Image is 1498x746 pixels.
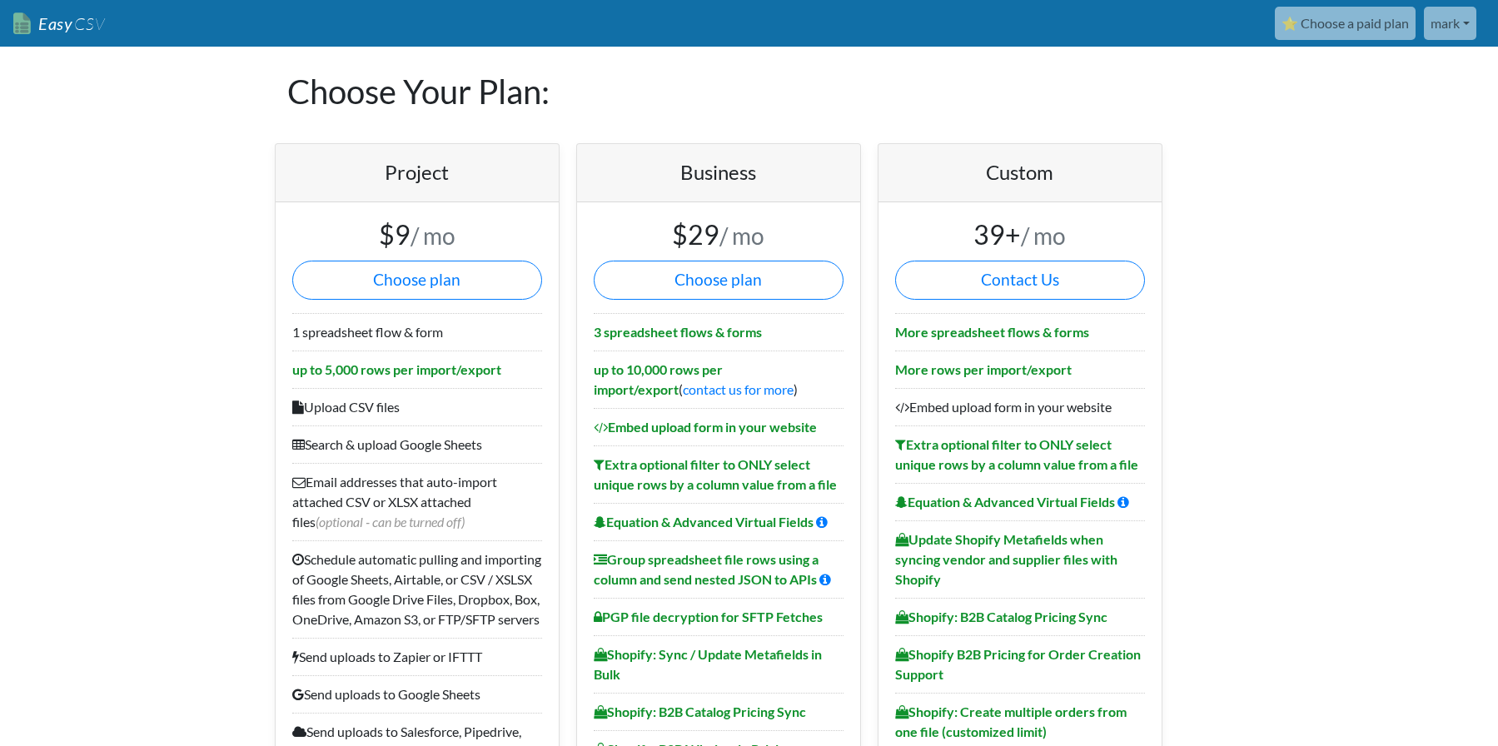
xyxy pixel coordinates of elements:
b: Shopify: B2B Catalog Pricing Sync [895,609,1107,624]
b: Embed upload form in your website [594,419,817,435]
h4: Project [292,161,542,185]
b: up to 10,000 rows per import/export [594,361,723,397]
a: ⭐ Choose a paid plan [1275,7,1416,40]
a: contact us for more [683,381,794,397]
b: Shopify B2B Pricing for Order Creation Support [895,646,1141,682]
button: Choose plan [594,261,844,300]
li: Send uploads to Google Sheets [292,675,542,713]
b: Shopify: Create multiple orders from one file (customized limit) [895,704,1127,739]
h3: 39+ [895,219,1145,251]
li: ( ) [594,351,844,408]
b: Equation & Advanced Virtual Fields [895,494,1115,510]
h4: Business [594,161,844,185]
b: Extra optional filter to ONLY select unique rows by a column value from a file [594,456,837,492]
b: Shopify: B2B Catalog Pricing Sync [594,704,806,719]
span: (optional - can be turned off) [316,514,465,530]
b: PGP file decryption for SFTP Fetches [594,609,823,624]
a: mark [1424,7,1476,40]
b: Update Shopify Metafields when syncing vendor and supplier files with Shopify [895,531,1117,587]
small: / mo [719,221,764,250]
li: Search & upload Google Sheets [292,425,542,463]
small: / mo [411,221,455,250]
b: up to 5,000 rows per import/export [292,361,501,377]
small: / mo [1021,221,1066,250]
b: Shopify: Sync / Update Metafields in Bulk [594,646,822,682]
button: Choose plan [292,261,542,300]
b: More spreadsheet flows & forms [895,324,1089,340]
li: Send uploads to Zapier or IFTTT [292,638,542,675]
a: Contact Us [895,261,1145,300]
h3: $9 [292,219,542,251]
span: CSV [72,13,105,34]
li: Embed upload form in your website [895,388,1145,425]
b: Extra optional filter to ONLY select unique rows by a column value from a file [895,436,1138,472]
li: Email addresses that auto-import attached CSV or XLSX attached files [292,463,542,540]
a: EasyCSV [13,7,105,41]
li: Upload CSV files [292,388,542,425]
b: More rows per import/export [895,361,1072,377]
b: Group spreadsheet file rows using a column and send nested JSON to APIs [594,551,819,587]
h3: $29 [594,219,844,251]
h1: Choose Your Plan: [287,47,1212,137]
h4: Custom [895,161,1145,185]
b: 3 spreadsheet flows & forms [594,324,762,340]
li: 1 spreadsheet flow & form [292,313,542,351]
b: Equation & Advanced Virtual Fields [594,514,814,530]
li: Schedule automatic pulling and importing of Google Sheets, Airtable, or CSV / XSLSX files from Go... [292,540,542,638]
